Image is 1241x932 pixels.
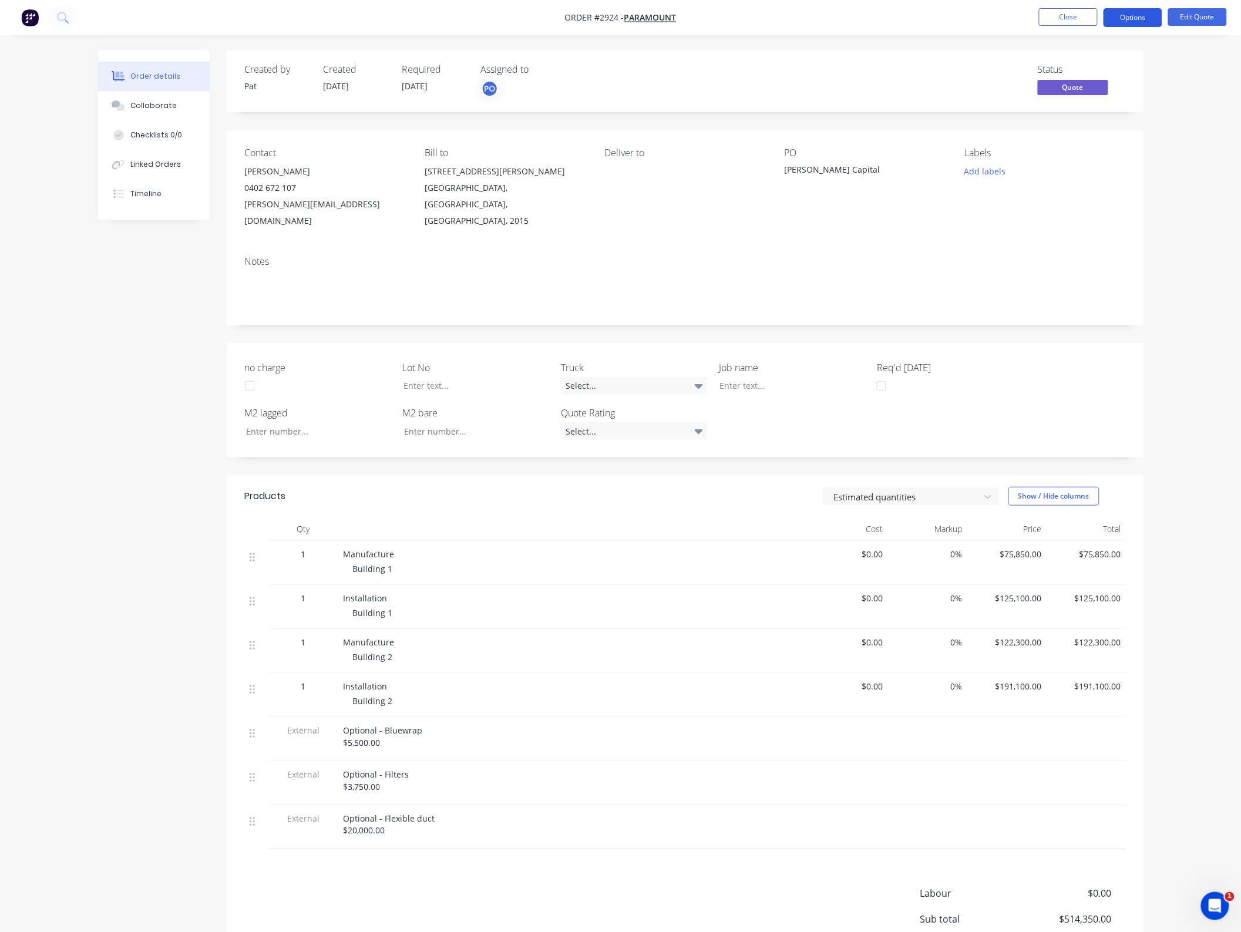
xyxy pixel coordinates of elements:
span: 1 [301,592,306,604]
input: Enter number... [236,422,391,440]
label: Truck [561,361,708,375]
label: Job name [719,361,866,375]
div: Created [324,64,388,75]
span: Installation [344,681,388,692]
span: $125,100.00 [972,592,1042,604]
span: $0.00 [813,592,883,604]
div: Price [967,517,1047,541]
button: PO [481,80,499,97]
div: Checklists 0/0 [130,130,182,140]
span: 0% [893,548,963,560]
span: 1 [301,680,306,692]
button: Close [1039,8,1098,26]
label: no charge [245,361,392,375]
div: [PERSON_NAME] Capital [785,163,931,180]
div: Labels [964,147,1125,159]
span: $0.00 [813,548,883,560]
button: Edit Quote [1168,8,1227,26]
div: [STREET_ADDRESS][PERSON_NAME][GEOGRAPHIC_DATA], [GEOGRAPHIC_DATA], [GEOGRAPHIC_DATA], 2015 [425,163,586,229]
span: $191,100.00 [972,680,1042,692]
div: [PERSON_NAME][EMAIL_ADDRESS][DOMAIN_NAME] [245,196,406,229]
button: Checklists 0/0 [98,120,210,150]
span: 0% [893,680,963,692]
span: Order #2924 - [565,12,624,23]
span: 0% [893,592,963,604]
div: Timeline [130,189,162,199]
div: [GEOGRAPHIC_DATA], [GEOGRAPHIC_DATA], [GEOGRAPHIC_DATA], 2015 [425,180,586,229]
div: Select... [561,422,708,440]
div: 0402 672 107 [245,180,406,196]
span: $0.00 [813,680,883,692]
span: $0.00 [813,636,883,648]
span: Installation [344,593,388,604]
button: Options [1104,8,1162,27]
div: Deliver to [604,147,765,159]
span: Building 2 [353,695,393,706]
input: Enter number... [394,422,549,440]
button: Order details [98,62,210,91]
div: Order details [130,71,180,82]
span: Quote [1038,80,1108,95]
label: M2 lagged [245,406,392,420]
span: $122,300.00 [1051,636,1121,648]
iframe: Intercom live chat [1201,892,1229,920]
div: PO [785,147,946,159]
span: Optional - Filters $3,750.00 [344,769,409,792]
span: [DATE] [402,80,428,92]
button: Timeline [98,179,210,208]
span: External [273,812,334,825]
span: Sub total [920,913,1025,927]
div: Collaborate [130,100,177,111]
button: Collaborate [98,91,210,120]
div: Created by [245,64,310,75]
div: Linked Orders [130,159,181,170]
div: Contact [245,147,406,159]
span: 1 [301,636,306,648]
label: Req'd [DATE] [877,361,1024,375]
div: Total [1047,517,1126,541]
span: Manufacture [344,637,395,648]
label: Quote Rating [561,406,708,420]
div: Cost [809,517,888,541]
div: Assigned to [481,64,598,75]
div: Products [245,489,286,503]
button: Linked Orders [98,150,210,179]
span: [DATE] [324,80,349,92]
span: $514,350.00 [1024,913,1111,927]
button: Add labels [958,163,1012,179]
span: 1 [1225,892,1235,901]
span: $125,100.00 [1051,592,1121,604]
span: $75,850.00 [972,548,1042,560]
span: Optional - Bluewrap $5,500.00 [344,725,423,748]
span: Optional - Flexible duct $20,000.00 [344,813,435,836]
span: $75,850.00 [1051,548,1121,560]
span: Building 1 [353,563,393,574]
label: Lot No [403,361,550,375]
span: External [273,768,334,780]
span: External [273,724,334,736]
span: 1 [301,548,306,560]
button: Show / Hide columns [1008,487,1099,506]
div: Pat [245,80,310,92]
div: Markup [888,517,967,541]
span: Building 1 [353,607,393,618]
div: Notes [245,256,1126,267]
div: Select... [561,377,708,395]
div: Status [1038,64,1126,75]
span: $0.00 [1024,887,1111,901]
div: [PERSON_NAME] [245,163,406,180]
a: Paramount [624,12,677,23]
div: Required [402,64,467,75]
span: $191,100.00 [1051,680,1121,692]
span: Labour [920,887,1025,901]
span: 0% [893,636,963,648]
div: Bill to [425,147,586,159]
div: Qty [268,517,339,541]
img: Factory [21,9,39,26]
div: [STREET_ADDRESS][PERSON_NAME] [425,163,586,180]
span: Manufacture [344,549,395,560]
label: M2 bare [403,406,550,420]
span: $122,300.00 [972,636,1042,648]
